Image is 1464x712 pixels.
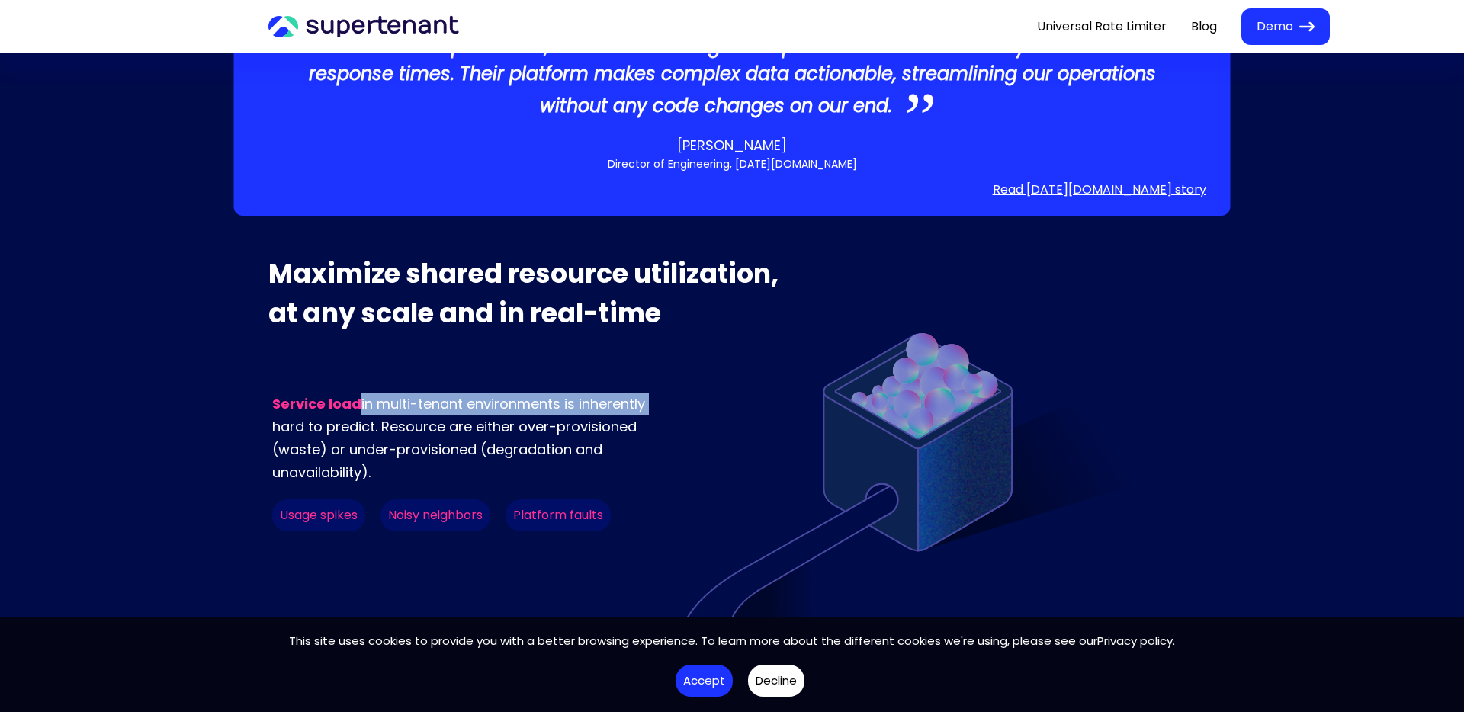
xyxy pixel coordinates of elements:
[1257,18,1293,36] span: Demo
[380,499,490,531] span: Noisy neighbors
[272,499,365,531] span: Usage spikes
[272,393,669,484] p: in multi-tenant environments is inherently hard to predict. Resource are either over-provisioned ...
[676,665,733,698] button: Accept
[1097,633,1173,649] a: Privacy policy
[1241,8,1330,45] button: Demo
[1191,18,1217,35] a: Blog
[1037,18,1167,36] a: Universal Rate Limiter
[234,135,1231,156] span: [PERSON_NAME]
[274,617,1190,665] span: This site uses cookies to provide you with a better browsing experience. To learn more about the ...
[268,254,802,333] p: Maximize shared resource utilization, at any scale and in real-time
[234,28,1231,120] h3: Thanks to SuperTenant, we've seen a tangible improvement in our anomaly detection and response ti...
[506,499,611,531] span: Platform faults
[748,665,804,698] button: Decline
[993,181,1206,199] a: Read [DATE][DOMAIN_NAME] story
[234,156,1231,172] span: Director of Engineering, [DATE][DOMAIN_NAME]
[272,394,361,413] span: Service load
